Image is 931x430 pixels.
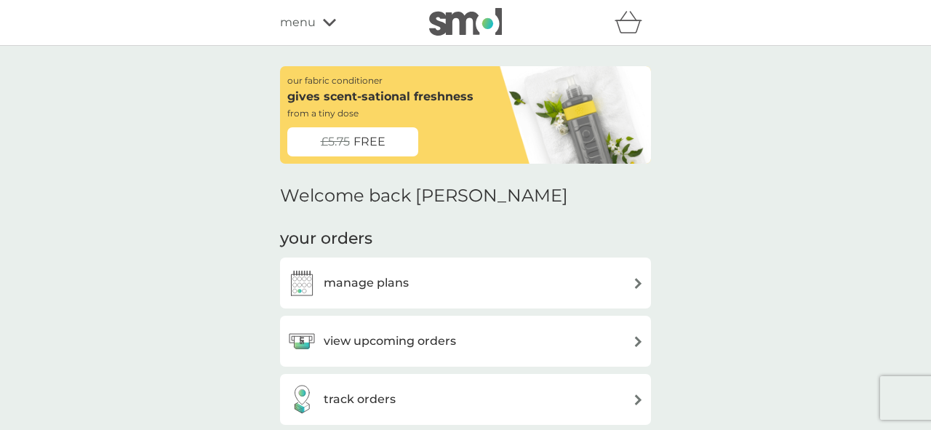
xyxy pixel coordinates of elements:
[287,87,474,106] p: gives scent-sational freshness
[287,106,359,120] p: from a tiny dose
[324,332,456,351] h3: view upcoming orders
[324,390,396,409] h3: track orders
[615,8,651,37] div: basket
[280,13,316,32] span: menu
[280,228,372,250] h3: your orders
[633,278,644,289] img: arrow right
[324,274,409,292] h3: manage plans
[321,132,350,151] span: £5.75
[633,336,644,347] img: arrow right
[353,132,385,151] span: FREE
[280,186,568,207] h2: Welcome back [PERSON_NAME]
[287,73,383,87] p: our fabric conditioner
[633,394,644,405] img: arrow right
[429,8,502,36] img: smol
